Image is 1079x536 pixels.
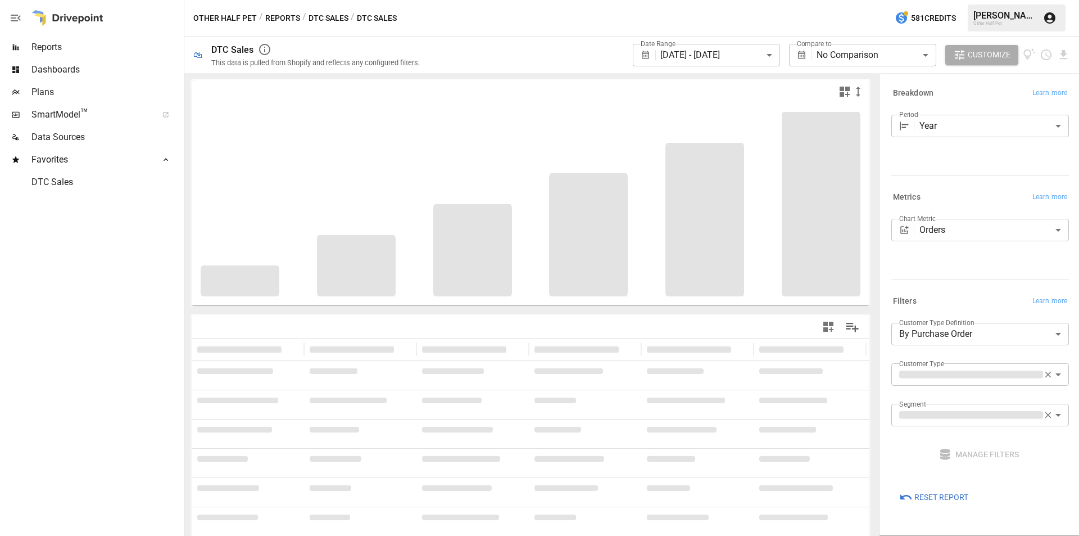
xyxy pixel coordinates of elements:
[1032,296,1067,307] span: Learn more
[259,11,263,25] div: /
[351,11,355,25] div: /
[893,191,921,204] h6: Metrics
[31,130,182,144] span: Data Sources
[1032,88,1067,99] span: Learn more
[660,44,779,66] div: [DATE] - [DATE]
[968,48,1010,62] span: Customize
[899,399,926,409] label: Segment
[31,85,182,99] span: Plans
[973,10,1036,21] div: [PERSON_NAME]
[31,40,182,54] span: Reports
[899,110,918,119] label: Period
[31,108,150,121] span: SmartModel
[893,295,917,308] h6: Filters
[641,39,675,48] label: Date Range
[840,314,865,340] button: Manage Columns
[1023,45,1036,65] button: View documentation
[31,63,182,76] span: Dashboards
[845,341,860,357] button: Sort
[890,8,960,29] button: 581Credits
[1057,48,1070,61] button: Download report
[891,487,976,507] button: Reset Report
[80,106,88,120] span: ™
[211,44,253,55] div: DTC Sales
[283,341,298,357] button: Sort
[31,153,150,166] span: Favorites
[945,45,1018,65] button: Customize
[193,49,202,60] div: 🛍
[817,44,936,66] div: No Comparison
[620,341,636,357] button: Sort
[973,21,1036,26] div: Other Half Pet
[919,219,1069,241] div: Orders
[893,87,933,100] h6: Breakdown
[1040,48,1053,61] button: Schedule report
[919,115,1069,137] div: Year
[507,341,523,357] button: Sort
[732,341,748,357] button: Sort
[891,323,1069,345] div: By Purchase Order
[899,359,944,368] label: Customer Type
[265,11,300,25] button: Reports
[395,341,411,357] button: Sort
[797,39,832,48] label: Compare to
[31,175,182,189] span: DTC Sales
[309,11,348,25] button: DTC Sales
[914,490,968,505] span: Reset Report
[899,318,974,327] label: Customer Type Definition
[899,214,936,223] label: Chart Metric
[193,11,257,25] button: Other Half Pet
[911,11,956,25] span: 581 Credits
[211,58,420,67] div: This data is pulled from Shopify and reflects any configured filters.
[302,11,306,25] div: /
[1032,192,1067,203] span: Learn more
